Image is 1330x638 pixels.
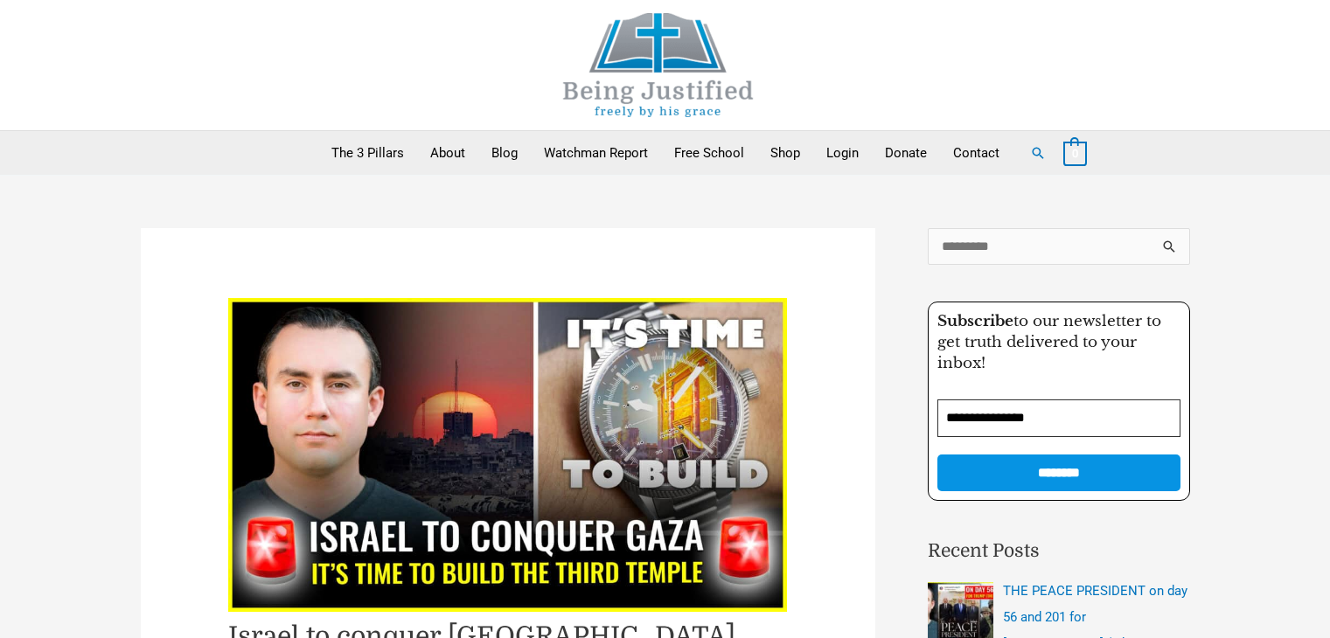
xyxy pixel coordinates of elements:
[937,399,1180,437] input: Email Address *
[1030,145,1046,161] a: Search button
[527,13,790,117] img: Being Justified
[318,131,417,175] a: The 3 Pillars
[928,537,1190,565] h2: Recent Posts
[417,131,478,175] a: About
[937,312,1013,330] strong: Subscribe
[937,312,1161,372] span: to our newsletter to get truth delivered to your inbox!
[757,131,813,175] a: Shop
[318,131,1013,175] nav: Primary Site Navigation
[531,131,661,175] a: Watchman Report
[872,131,940,175] a: Donate
[478,131,531,175] a: Blog
[1072,147,1078,160] span: 0
[813,131,872,175] a: Login
[1063,145,1087,161] a: View Shopping Cart, empty
[940,131,1013,175] a: Contact
[661,131,757,175] a: Free School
